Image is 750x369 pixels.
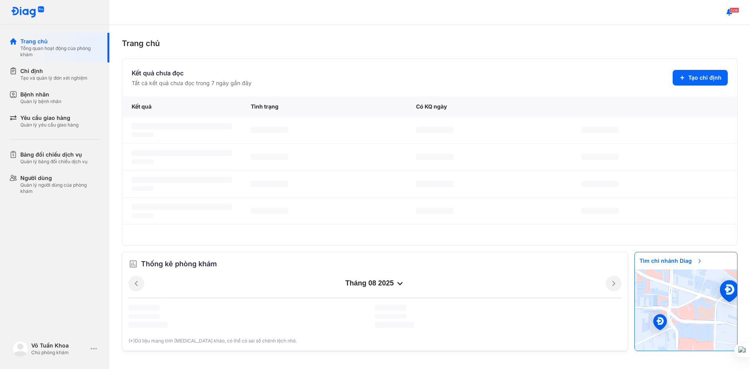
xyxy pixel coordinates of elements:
[416,127,454,133] span: ‌
[581,181,619,187] span: ‌
[132,150,232,156] span: ‌
[251,127,288,133] span: ‌
[251,181,288,187] span: ‌
[129,305,160,311] span: ‌
[11,6,45,18] img: logo
[132,68,252,78] div: Kết quả chưa đọc
[132,204,232,210] span: ‌
[31,342,87,349] div: Võ Tuấn Khoa
[12,341,28,357] img: logo
[20,159,87,165] div: Quản lý bảng đối chiếu dịch vụ
[122,96,241,117] div: Kết quả
[730,7,739,13] span: 508
[20,182,100,194] div: Quản lý người dùng của phòng khám
[20,114,79,122] div: Yêu cầu giao hàng
[141,258,217,269] span: Thống kê phòng khám
[581,154,619,160] span: ‌
[129,337,621,344] div: (*)Dữ liệu mang tính [MEDICAL_DATA] khảo, có thể có sai số chênh lệch nhỏ.
[20,98,61,105] div: Quản lý bệnh nhân
[20,37,100,45] div: Trang chủ
[251,208,288,214] span: ‌
[375,322,414,328] span: ‌
[688,74,721,82] span: Tạo chỉ định
[581,127,619,133] span: ‌
[407,96,572,117] div: Có KQ ngày
[416,154,454,160] span: ‌
[129,314,160,319] span: ‌
[20,122,79,128] div: Quản lý yêu cầu giao hàng
[20,45,100,58] div: Tổng quan hoạt động của phòng khám
[20,67,87,75] div: Chỉ định
[581,208,619,214] span: ‌
[375,305,406,311] span: ‌
[132,213,154,218] span: ‌
[132,132,154,137] span: ‌
[20,174,100,182] div: Người dùng
[31,349,87,356] div: Chủ phòng khám
[132,79,252,87] div: Tất cả kết quả chưa đọc trong 7 ngày gần đây
[20,91,61,98] div: Bệnh nhân
[416,208,454,214] span: ‌
[144,279,606,288] div: tháng 08 2025
[132,159,154,164] span: ‌
[635,252,707,269] span: Tìm chi nhánh Diag
[129,322,168,328] span: ‌
[251,154,288,160] span: ‌
[132,186,154,191] span: ‌
[673,70,728,86] button: Tạo chỉ định
[132,123,232,129] span: ‌
[241,96,407,117] div: Tình trạng
[375,314,406,319] span: ‌
[20,151,87,159] div: Bảng đối chiếu dịch vụ
[122,37,737,49] div: Trang chủ
[132,177,232,183] span: ‌
[129,259,138,269] img: order.5a6da16c.svg
[20,75,87,81] div: Tạo và quản lý đơn xét nghiệm
[416,181,454,187] span: ‌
